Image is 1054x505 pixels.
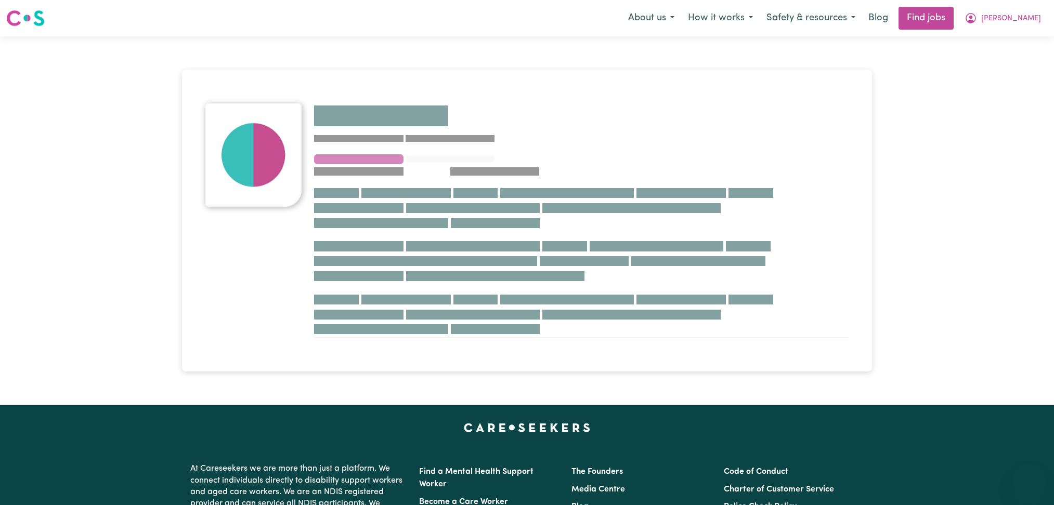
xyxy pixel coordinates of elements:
[6,9,45,28] img: Careseekers logo
[760,7,862,29] button: Safety & resources
[899,7,954,30] a: Find jobs
[6,6,45,30] a: Careseekers logo
[464,423,590,432] a: Careseekers home page
[862,7,894,30] a: Blog
[724,468,788,476] a: Code of Conduct
[681,7,760,29] button: How it works
[419,468,533,488] a: Find a Mental Health Support Worker
[571,468,623,476] a: The Founders
[958,7,1048,29] button: My Account
[724,485,834,494] a: Charter of Customer Service
[571,485,625,494] a: Media Centre
[621,7,681,29] button: About us
[1012,463,1046,497] iframe: Button to launch messaging window
[981,13,1041,24] span: [PERSON_NAME]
